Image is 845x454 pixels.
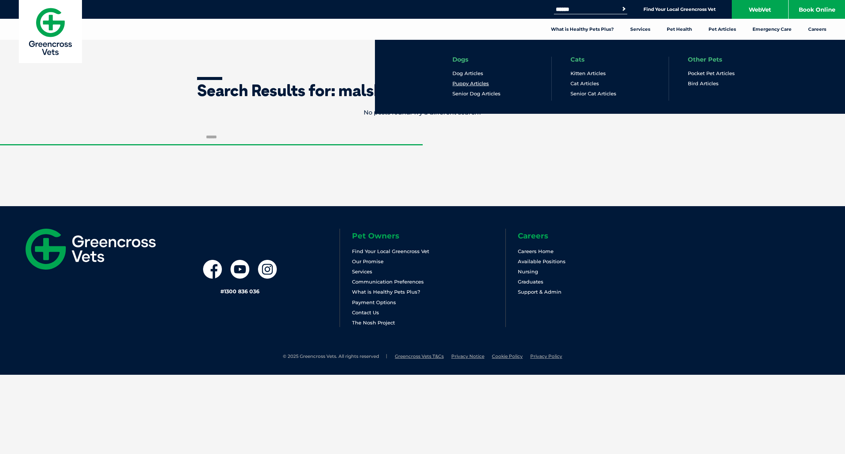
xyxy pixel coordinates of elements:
[530,353,562,359] a: Privacy Policy
[688,80,719,87] a: Bird Articles
[570,80,599,87] a: Cat Articles
[700,19,744,40] a: Pet Articles
[452,57,469,63] a: Dogs
[518,232,671,240] h6: Careers
[452,70,483,77] a: Dog Articles
[220,288,224,295] span: #
[352,258,384,264] a: Our Promise
[352,289,420,295] a: What is Healthy Pets Plus?
[620,5,628,13] button: Search
[570,57,585,63] a: Cats
[800,19,834,40] a: Careers
[492,353,523,359] a: Cookie Policy
[643,6,716,12] a: Find Your Local Greencross Vet
[744,19,800,40] a: Emergency Care
[352,268,372,275] a: Services
[220,288,259,295] a: #1300 836 036
[352,320,395,326] a: The Nosh Project
[518,248,554,254] a: Careers Home
[688,57,722,63] a: Other Pets
[352,248,429,254] a: Find Your Local Greencross Vet
[352,299,396,305] a: Payment Options
[688,70,735,77] a: Pocket Pet Articles
[352,309,379,315] a: Contact Us
[451,353,484,359] a: Privacy Notice
[622,19,658,40] a: Services
[283,353,387,360] li: © 2025 Greencross Vets. All rights reserved
[570,90,616,97] a: Senior Cat Articles
[197,83,648,98] h1: Search Results for: malshi
[658,19,700,40] a: Pet Health
[518,268,538,275] a: Nursing
[518,279,543,285] a: Graduates
[452,80,489,87] a: Puppy Articles
[518,258,566,264] a: Available Positions
[518,289,561,295] a: Support & Admin
[352,232,505,240] h6: Pet Owners
[543,19,622,40] a: What is Healthy Pets Plus?
[395,353,444,359] a: Greencross Vets T&Cs
[452,90,501,97] a: Senior Dog Articles
[570,70,606,77] a: Kitten Articles
[352,279,424,285] a: Communication Preferences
